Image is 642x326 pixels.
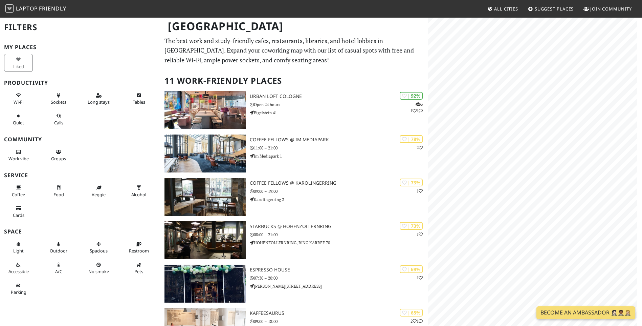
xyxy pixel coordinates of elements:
button: Wi-Fi [4,90,33,108]
p: The best work and study-friendly cafes, restaurants, libraries, and hotel lobbies in [GEOGRAPHIC_... [164,36,424,65]
a: Starbucks @ Hohenzollernring | 73% 1 Starbucks @ Hohenzollernring 08:00 – 21:00 HOHENZOLLERNRING,... [160,221,428,259]
p: 2 1 [411,318,423,324]
span: Coffee [12,191,25,198]
span: Veggie [92,191,106,198]
button: Sockets [44,90,73,108]
button: Light [4,239,33,257]
span: Video/audio calls [54,120,63,126]
span: Friendly [39,5,66,12]
a: All Cities [485,3,521,15]
span: Stable Wi-Fi [14,99,23,105]
span: All Cities [494,6,518,12]
p: 11:00 – 21:00 [250,145,428,151]
button: Cards [4,203,33,221]
img: Espresso House [164,265,245,303]
p: 09:00 – 18:00 [250,318,428,325]
p: Karolingerring 2 [250,196,428,203]
button: Spacious [84,239,113,257]
h3: Espresso House [250,267,428,273]
p: 07:30 – 20:00 [250,275,428,281]
a: LaptopFriendly LaptopFriendly [5,3,66,15]
a: Coffee Fellows @ Karolingerring | 73% 1 Coffee Fellows @ Karolingerring 09:00 – 19:00 Karolingerr... [160,178,428,216]
span: Spacious [90,248,108,254]
h2: 11 Work-Friendly Places [164,70,424,91]
p: HOHENZOLLERNRING, RING KARREE 70 [250,240,428,246]
span: People working [8,156,29,162]
a: Coffee Fellows @ Im Mediapark | 78% 2 Coffee Fellows @ Im Mediapark 11:00 – 21:00 Im Mediapark 1 [160,135,428,172]
button: Work vibe [4,146,33,164]
span: Smoke free [88,268,109,274]
span: Parking [11,289,26,295]
button: Accessible [4,259,33,277]
img: URBAN LOFT Cologne [164,91,245,129]
button: Coffee [4,182,33,200]
span: Long stays [88,99,110,105]
span: Accessible [8,268,29,274]
p: 2 [417,144,423,151]
p: 1 [417,231,423,238]
p: Im Mediapark 1 [250,153,428,159]
div: | 73% [400,222,423,230]
a: Espresso House | 69% 1 Espresso House 07:30 – 20:00 [PERSON_NAME][STREET_ADDRESS] [160,265,428,303]
h3: URBAN LOFT Cologne [250,94,428,99]
button: Pets [125,259,153,277]
img: LaptopFriendly [5,4,14,13]
span: Credit cards [13,212,24,218]
a: Join Community [581,3,635,15]
span: Air conditioned [55,268,62,274]
span: Suggest Places [535,6,574,12]
h3: My Places [4,44,156,50]
div: | 73% [400,179,423,186]
img: Coffee Fellows @ Im Mediapark [164,135,245,172]
span: Power sockets [51,99,66,105]
span: Group tables [51,156,66,162]
button: Tables [125,90,153,108]
div: | 65% [400,309,423,317]
div: | 78% [400,135,423,143]
h2: Filters [4,17,156,38]
button: Food [44,182,73,200]
button: Calls [44,110,73,128]
p: 1 [417,188,423,194]
button: Groups [44,146,73,164]
button: Veggie [84,182,113,200]
h1: [GEOGRAPHIC_DATA] [162,17,426,36]
span: Restroom [129,248,149,254]
h3: Productivity [4,80,156,86]
h3: Coffee Fellows @ Im Mediapark [250,137,428,143]
h3: Kaffeesaurus [250,310,428,316]
p: 1 [417,274,423,281]
a: URBAN LOFT Cologne | 92% 311 URBAN LOFT Cologne Open 24 hours Eigelstein 41 [160,91,428,129]
span: Pet friendly [134,268,143,274]
h3: Starbucks @ Hohenzollernring [250,224,428,229]
span: Outdoor area [50,248,67,254]
h3: Space [4,228,156,235]
button: Parking [4,280,33,298]
img: Starbucks @ Hohenzollernring [164,221,245,259]
span: Natural light [13,248,24,254]
span: Quiet [13,120,24,126]
span: Laptop [16,5,38,12]
button: Long stays [84,90,113,108]
span: Food [53,191,64,198]
span: Alcohol [131,191,146,198]
button: Restroom [125,239,153,257]
button: Outdoor [44,239,73,257]
button: Quiet [4,110,33,128]
div: | 69% [400,265,423,273]
p: 3 1 1 [411,101,423,114]
span: Work-friendly tables [133,99,145,105]
p: 09:00 – 19:00 [250,188,428,195]
div: | 92% [400,92,423,100]
a: Suggest Places [525,3,577,15]
button: A/C [44,259,73,277]
h3: Coffee Fellows @ Karolingerring [250,180,428,186]
img: Coffee Fellows @ Karolingerring [164,178,245,216]
p: Eigelstein 41 [250,109,428,116]
p: 08:00 – 21:00 [250,231,428,238]
p: [PERSON_NAME][STREET_ADDRESS] [250,283,428,289]
h3: Service [4,172,156,179]
button: Alcohol [125,182,153,200]
button: No smoke [84,259,113,277]
span: Join Community [590,6,632,12]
